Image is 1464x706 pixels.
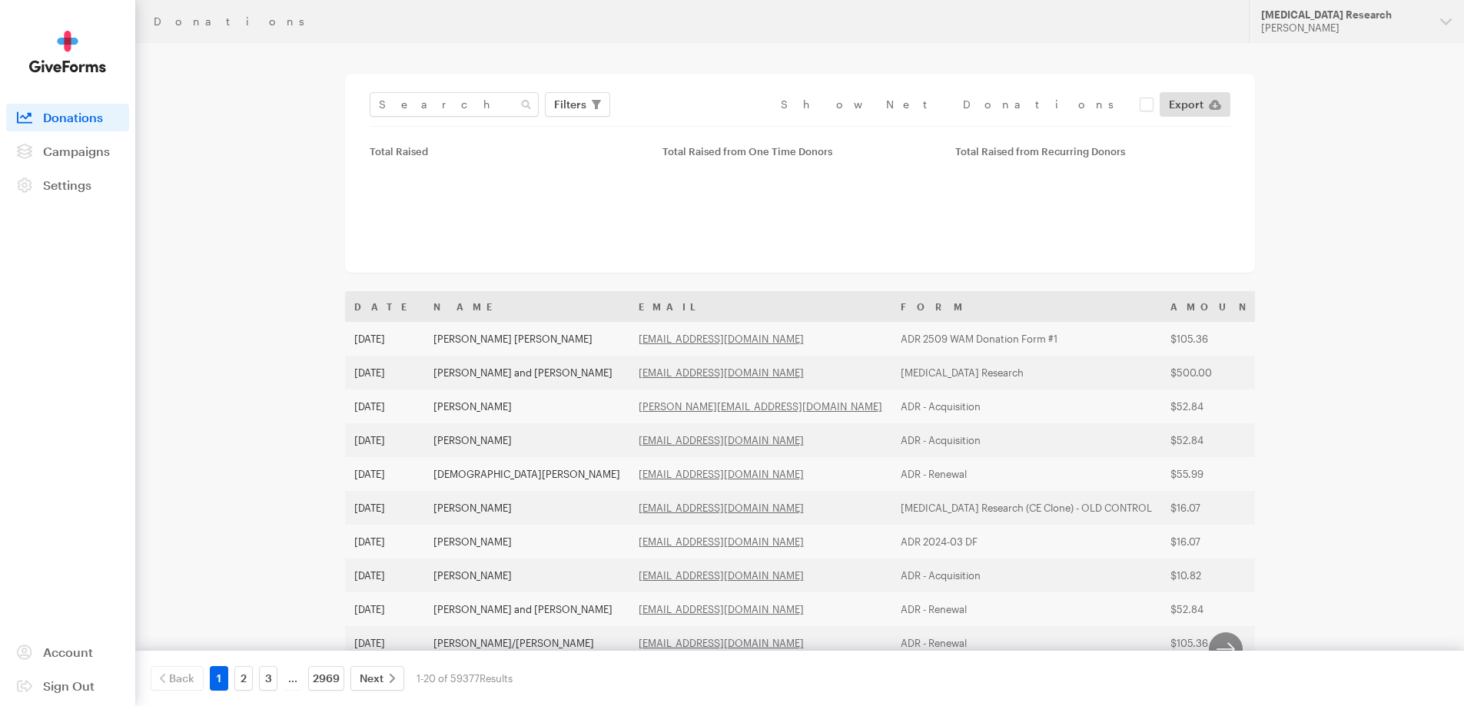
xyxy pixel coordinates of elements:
td: ADR - Renewal [891,457,1161,491]
td: [PERSON_NAME] and [PERSON_NAME] [424,356,629,389]
td: [DATE] [345,322,424,356]
span: Campaigns [43,144,110,158]
th: Date [345,291,424,322]
td: $52.84 [1161,592,1286,626]
td: [PERSON_NAME] [424,491,629,525]
input: Search Name & Email [370,92,539,117]
span: Sign Out [43,678,95,693]
td: $16.07 [1161,525,1286,559]
td: [PERSON_NAME] and [PERSON_NAME] [424,592,629,626]
td: [PERSON_NAME] [424,423,629,457]
th: Name [424,291,629,322]
td: [DATE] [345,491,424,525]
td: ADR - Renewal [891,626,1161,660]
div: Total Raised [370,145,644,157]
a: 2 [234,666,253,691]
td: [DATE] [345,356,424,389]
td: $55.99 [1161,457,1286,491]
td: [DATE] [345,592,424,626]
td: $52.84 [1161,423,1286,457]
td: [PERSON_NAME]/[PERSON_NAME] [424,626,629,660]
td: [MEDICAL_DATA] Research (CE Clone) - OLD CONTROL [891,491,1161,525]
a: [EMAIL_ADDRESS][DOMAIN_NAME] [639,366,804,379]
td: ADR - Acquisition [891,389,1161,423]
td: [DEMOGRAPHIC_DATA][PERSON_NAME] [424,457,629,491]
div: 1-20 of 59377 [417,666,513,691]
th: Form [891,291,1161,322]
div: Total Raised from Recurring Donors [955,145,1230,157]
span: Settings [43,177,91,192]
a: [EMAIL_ADDRESS][DOMAIN_NAME] [639,603,804,615]
a: [EMAIL_ADDRESS][DOMAIN_NAME] [639,569,804,582]
a: Export [1160,92,1230,117]
span: Next [360,669,383,688]
div: [PERSON_NAME] [1261,22,1428,35]
td: [DATE] [345,525,424,559]
td: $105.36 [1161,322,1286,356]
td: [PERSON_NAME] [424,389,629,423]
a: [EMAIL_ADDRESS][DOMAIN_NAME] [639,434,804,446]
td: ADR - Acquisition [891,423,1161,457]
td: [DATE] [345,423,424,457]
td: [DATE] [345,389,424,423]
th: Email [629,291,891,322]
a: [EMAIL_ADDRESS][DOMAIN_NAME] [639,535,804,548]
span: Export [1169,95,1203,114]
a: [PERSON_NAME][EMAIL_ADDRESS][DOMAIN_NAME] [639,400,882,413]
a: 3 [259,666,277,691]
td: [DATE] [345,457,424,491]
td: $52.84 [1161,389,1286,423]
button: Filters [545,92,610,117]
a: [EMAIL_ADDRESS][DOMAIN_NAME] [639,502,804,514]
td: [PERSON_NAME] [424,525,629,559]
td: [PERSON_NAME] [424,559,629,592]
a: [EMAIL_ADDRESS][DOMAIN_NAME] [639,637,804,649]
td: $105.36 [1161,626,1286,660]
td: ADR 2024-03 DF [891,525,1161,559]
th: Amount [1161,291,1286,322]
a: [EMAIL_ADDRESS][DOMAIN_NAME] [639,468,804,480]
td: $16.07 [1161,491,1286,525]
a: Next [350,666,404,691]
div: Total Raised from One Time Donors [662,145,937,157]
div: [MEDICAL_DATA] Research [1261,8,1428,22]
a: Settings [6,171,129,199]
a: Account [6,638,129,666]
td: ADR 2509 WAM Donation Form #1 [891,322,1161,356]
td: ADR - Acquisition [891,559,1161,592]
td: $10.82 [1161,559,1286,592]
a: [EMAIL_ADDRESS][DOMAIN_NAME] [639,333,804,345]
td: [PERSON_NAME] [PERSON_NAME] [424,322,629,356]
td: ADR - Renewal [891,592,1161,626]
span: Account [43,645,93,659]
a: 2969 [308,666,344,691]
span: Filters [554,95,586,114]
img: GiveForms [29,31,106,73]
a: Donations [6,104,129,131]
a: Sign Out [6,672,129,700]
span: Results [480,672,513,684]
td: [DATE] [345,626,424,660]
a: Campaigns [6,138,129,165]
td: [MEDICAL_DATA] Research [891,356,1161,389]
span: Donations [43,110,103,124]
td: $500.00 [1161,356,1286,389]
td: [DATE] [345,559,424,592]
